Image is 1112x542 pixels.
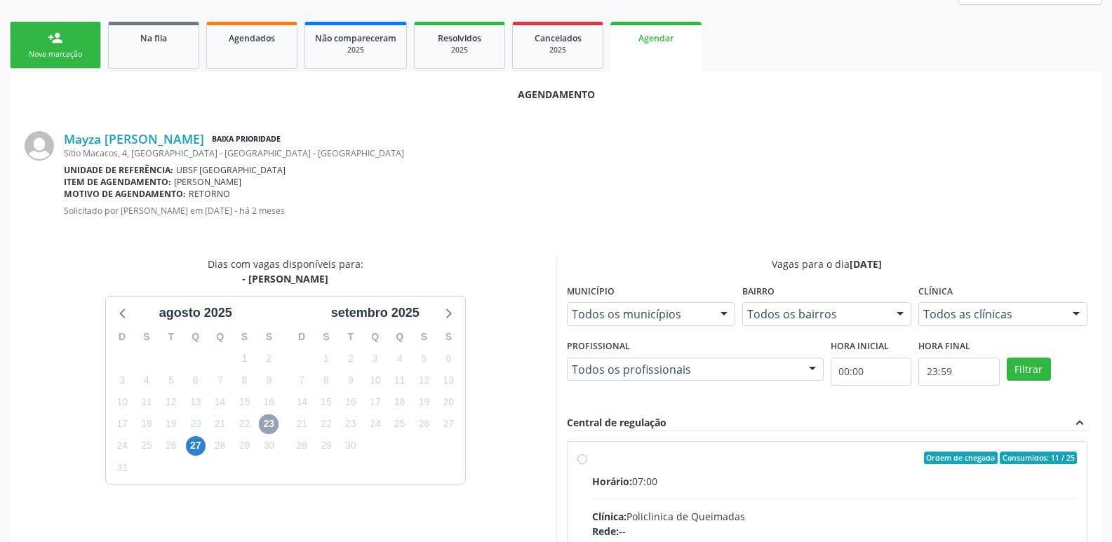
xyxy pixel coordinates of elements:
div: 07:00 [592,474,1078,489]
div: S [257,326,281,348]
span: terça-feira, 2 de setembro de 2025 [341,348,361,368]
span: sexta-feira, 12 de setembro de 2025 [414,370,434,390]
span: Rede: [592,524,619,538]
span: sábado, 6 de setembro de 2025 [438,348,458,368]
a: Mayza [PERSON_NAME] [64,131,204,147]
span: Todos os profissionais [572,363,795,377]
div: 2025 [424,45,495,55]
img: img [25,131,54,161]
span: Não compareceram [315,32,396,44]
span: segunda-feira, 22 de setembro de 2025 [316,414,336,434]
i: expand_less [1072,415,1087,431]
div: setembro 2025 [326,304,425,323]
span: quarta-feira, 6 de agosto de 2025 [186,370,206,390]
div: Sitio Macacos, 4, [GEOGRAPHIC_DATA] - [GEOGRAPHIC_DATA] - [GEOGRAPHIC_DATA] [64,147,1087,159]
span: quarta-feira, 13 de agosto de 2025 [186,393,206,412]
span: Agendados [229,32,275,44]
span: segunda-feira, 11 de agosto de 2025 [137,393,156,412]
span: quinta-feira, 21 de agosto de 2025 [210,414,230,434]
span: terça-feira, 23 de setembro de 2025 [341,414,361,434]
label: Hora final [918,336,970,358]
span: Cancelados [535,32,582,44]
label: Município [567,281,615,303]
span: terça-feira, 30 de setembro de 2025 [341,436,361,456]
b: Motivo de agendamento: [64,188,186,200]
span: terça-feira, 16 de setembro de 2025 [341,393,361,412]
span: Ordem de chegada [924,452,998,464]
span: segunda-feira, 29 de setembro de 2025 [316,436,336,456]
div: -- [592,524,1078,538]
b: Unidade de referência: [64,164,173,176]
div: S [135,326,159,348]
span: sexta-feira, 1 de agosto de 2025 [234,348,254,368]
div: D [110,326,135,348]
button: Filtrar [1007,358,1051,381]
div: S [314,326,339,348]
div: Central de regulação [567,415,666,431]
span: Baixa Prioridade [209,132,283,147]
input: Selecione o horário [831,358,911,386]
span: quarta-feira, 20 de agosto de 2025 [186,414,206,434]
span: quarta-feira, 10 de setembro de 2025 [366,370,385,390]
span: quinta-feira, 7 de agosto de 2025 [210,370,230,390]
span: Clínica: [592,510,627,523]
div: S [412,326,436,348]
label: Clínica [918,281,953,303]
span: domingo, 28 de setembro de 2025 [292,436,312,456]
div: Nova marcação [20,49,91,60]
div: 2025 [315,45,396,55]
span: sexta-feira, 19 de setembro de 2025 [414,393,434,412]
span: quarta-feira, 27 de agosto de 2025 [186,436,206,456]
span: Horário: [592,475,632,488]
span: segunda-feira, 18 de agosto de 2025 [137,414,156,434]
span: Consumidos: 11 / 25 [1000,452,1077,464]
div: T [159,326,183,348]
label: Profissional [567,336,630,358]
span: sábado, 2 de agosto de 2025 [259,348,279,368]
span: quinta-feira, 25 de setembro de 2025 [390,414,410,434]
span: quarta-feira, 24 de setembro de 2025 [366,414,385,434]
span: quarta-feira, 3 de setembro de 2025 [366,348,385,368]
div: S [232,326,257,348]
span: terça-feira, 9 de setembro de 2025 [341,370,361,390]
span: Agendar [638,32,674,44]
span: segunda-feira, 1 de setembro de 2025 [316,348,336,368]
span: Todos os bairros [747,307,883,321]
span: sexta-feira, 26 de setembro de 2025 [414,414,434,434]
div: T [338,326,363,348]
span: sexta-feira, 22 de agosto de 2025 [234,414,254,434]
div: Agendamento [25,87,1087,102]
span: domingo, 17 de agosto de 2025 [112,414,132,434]
b: Item de agendamento: [64,176,171,188]
div: agosto 2025 [154,304,238,323]
span: terça-feira, 5 de agosto de 2025 [161,370,181,390]
div: Policlinica de Queimadas [592,509,1078,524]
span: sábado, 9 de agosto de 2025 [259,370,279,390]
div: Q [387,326,412,348]
span: [PERSON_NAME] [174,176,241,188]
span: Resolvidos [438,32,481,44]
span: sexta-feira, 15 de agosto de 2025 [234,393,254,412]
span: terça-feira, 19 de agosto de 2025 [161,414,181,434]
span: quarta-feira, 17 de setembro de 2025 [366,393,385,412]
p: Solicitado por [PERSON_NAME] em [DATE] - há 2 meses [64,205,1087,217]
span: segunda-feira, 25 de agosto de 2025 [137,436,156,456]
div: D [290,326,314,348]
span: segunda-feira, 8 de setembro de 2025 [316,370,336,390]
span: domingo, 24 de agosto de 2025 [112,436,132,456]
span: quinta-feira, 28 de agosto de 2025 [210,436,230,456]
label: Hora inicial [831,336,889,358]
div: - [PERSON_NAME] [208,271,363,286]
span: sábado, 23 de agosto de 2025 [259,414,279,434]
span: sábado, 20 de setembro de 2025 [438,393,458,412]
div: 2025 [523,45,593,55]
span: domingo, 21 de setembro de 2025 [292,414,312,434]
label: Bairro [742,281,775,303]
span: Todos as clínicas [923,307,1059,321]
span: sexta-feira, 5 de setembro de 2025 [414,348,434,368]
div: Q [363,326,387,348]
div: Q [208,326,232,348]
span: sexta-feira, 29 de agosto de 2025 [234,436,254,456]
span: quinta-feira, 14 de agosto de 2025 [210,393,230,412]
span: [DATE] [850,257,882,271]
